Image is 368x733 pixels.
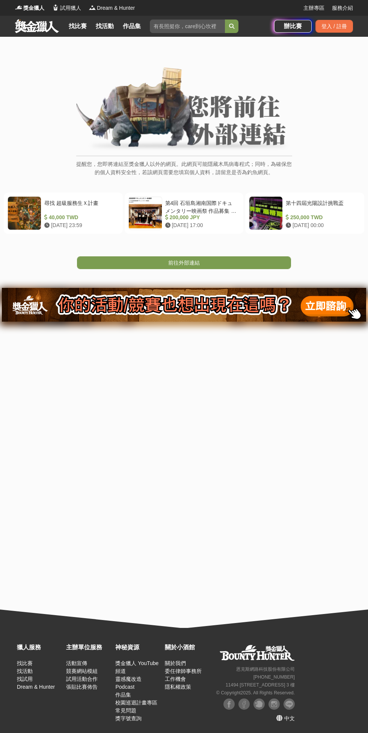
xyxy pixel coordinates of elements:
small: 恩克斯網路科技股份有限公司 [236,667,295,672]
img: External Link Banner [76,67,292,152]
div: 神秘資源 [115,643,161,652]
div: 關於小酒館 [165,643,210,652]
div: 40,000 TWD [44,214,116,221]
a: 張貼比賽佈告 [66,684,98,690]
a: Logo獎金獵人 [15,4,44,12]
div: 登入 / 註冊 [315,20,353,33]
div: 主辦單位服務 [66,643,112,652]
a: 獎字號查詢 [115,715,142,721]
a: 獎金獵人 YouTube 頻道 [115,660,158,674]
a: 找活動 [17,668,33,674]
img: LINE [284,698,295,710]
div: [DATE] 00:00 [286,221,357,229]
a: 靈感魔改造 Podcast [115,676,142,690]
a: Logo試用獵人 [52,4,81,12]
img: Plurk [253,698,265,710]
img: Logo [52,4,59,11]
span: 獎金獵人 [23,4,44,12]
small: 11494 [STREET_ADDRESS] 3 樓 [226,682,295,688]
a: 作品集 [115,692,131,698]
img: Logo [89,4,96,11]
span: 中文 [284,715,295,721]
a: 活動宣傳 [66,660,87,666]
small: © Copyright 2025 . All Rights Reserved. [216,690,295,695]
div: 第十四屆光陽設計挑戰盃 [286,199,357,214]
div: 獵人服務 [17,643,62,652]
a: 找試用 [17,676,33,682]
a: 尋找 超級服務生Ｘ計畫 40,000 TWD [DATE] 23:59 [4,193,123,234]
a: 委任律師事務所 [165,668,202,674]
div: [DATE] 17:00 [165,221,237,229]
p: 提醒您，您即將連結至獎金獵人以外的網頁。此網頁可能隱藏木馬病毒程式；同時，為確保您的個人資料安全性，若該網頁需要您填寫個人資料，請留意是否為釣魚網頁。 [76,160,292,184]
a: LogoDream & Hunter [89,4,135,12]
a: Dream & Hunter [17,684,55,690]
div: 第4回 石垣島湘南国際ドキュメンタリー映画祭 作品募集 :第4屆石垣島湘南國際紀錄片電影節作品徵集 [165,199,237,214]
a: 關於我們 [165,660,186,666]
a: 常見問題 [115,707,136,713]
div: 250,000 TWD [286,214,357,221]
div: 尋找 超級服務生Ｘ計畫 [44,199,116,214]
img: Instagram [268,698,280,710]
span: 前往外部連結 [168,260,200,266]
a: 第4回 石垣島湘南国際ドキュメンタリー映画祭 作品募集 :第4屆石垣島湘南國際紀錄片電影節作品徵集 200,000 JPY [DATE] 17:00 [125,193,244,234]
div: [DATE] 23:59 [44,221,116,229]
div: 200,000 JPY [165,214,237,221]
img: 905fc34d-8193-4fb2-a793-270a69788fd0.png [2,288,366,322]
a: 作品集 [120,21,144,32]
a: 工作機會 [165,676,186,682]
a: 競賽網站模組 [66,668,98,674]
a: 服務介紹 [332,4,353,12]
a: 校園巡迴計畫專區 [115,700,157,706]
input: 有長照挺你，care到心坎裡！青春出手，拍出照顧 影音徵件活動 [150,20,225,33]
a: 第十四屆光陽設計挑戰盃 250,000 TWD [DATE] 00:00 [245,193,364,234]
small: [PHONE_NUMBER] [253,674,295,680]
span: 試用獵人 [60,4,81,12]
span: Dream & Hunter [97,4,135,12]
a: 找比賽 [66,21,90,32]
img: Facebook [238,698,250,710]
a: 主辦專區 [303,4,324,12]
a: 找活動 [93,21,117,32]
img: Facebook [223,698,235,710]
a: 試用活動合作 [66,676,98,682]
a: 找比賽 [17,660,33,666]
a: 前往外部連結 [77,256,291,269]
img: Logo [15,4,23,11]
a: 辦比賽 [274,20,312,33]
a: 隱私權政策 [165,684,191,690]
